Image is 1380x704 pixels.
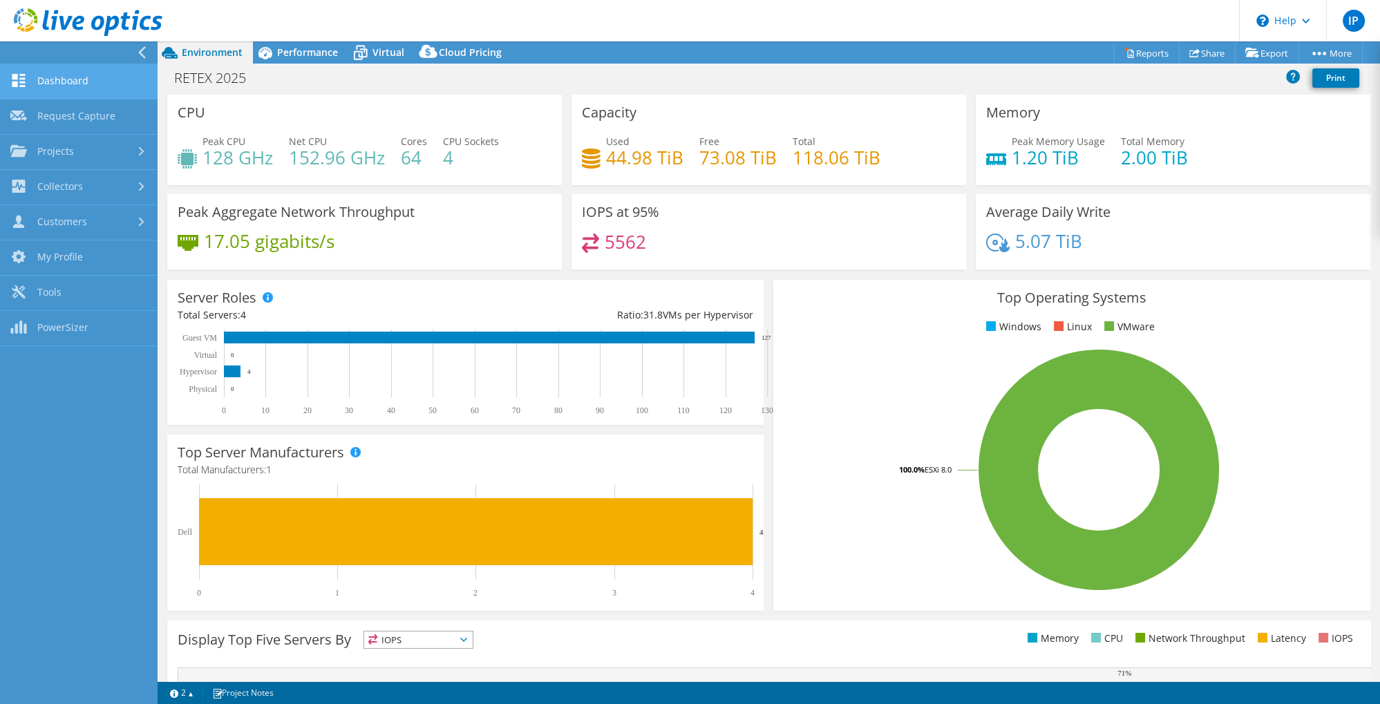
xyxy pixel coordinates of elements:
[1315,631,1353,646] li: IOPS
[168,70,267,86] h1: RETEX 2025
[605,234,646,249] h4: 5562
[699,135,719,148] span: Free
[1121,150,1188,165] h4: 2.00 TiB
[289,150,385,165] h4: 152.96 GHz
[983,319,1041,334] li: Windows
[182,46,243,59] span: Environment
[231,386,234,392] text: 0
[925,464,952,475] tspan: ESXi 8.0
[240,308,246,321] span: 4
[759,528,764,536] text: 4
[178,105,205,120] h3: CPU
[1113,42,1180,64] a: Reports
[178,290,256,305] h3: Server Roles
[401,150,427,165] h4: 64
[202,684,283,701] a: Project Notes
[699,150,777,165] h4: 73.08 TiB
[473,588,478,598] text: 2
[784,290,1359,305] h3: Top Operating Systems
[364,631,473,648] span: IOPS
[1088,631,1123,646] li: CPU
[471,406,479,415] text: 60
[202,135,245,148] span: Peak CPU
[1012,135,1105,148] span: Peak Memory Usage
[178,204,415,220] h3: Peak Aggregate Network Throughput
[204,234,334,249] h4: 17.05 gigabits/s
[345,406,353,415] text: 30
[1235,42,1299,64] a: Export
[194,350,218,360] text: Virtual
[1101,319,1155,334] li: VMware
[582,105,636,120] h3: Capacity
[636,406,648,415] text: 100
[762,334,771,341] text: 127
[247,368,251,375] text: 4
[289,135,327,148] span: Net CPU
[612,588,616,598] text: 3
[1050,319,1092,334] li: Linux
[182,333,217,343] text: Guest VM
[1132,631,1245,646] li: Network Throughput
[1024,631,1079,646] li: Memory
[428,406,437,415] text: 50
[197,588,201,598] text: 0
[1343,10,1365,32] span: IP
[986,204,1110,220] h3: Average Daily Write
[387,406,395,415] text: 40
[1015,234,1082,249] h4: 5.07 TiB
[277,46,338,59] span: Performance
[761,406,773,415] text: 130
[372,46,404,59] span: Virtual
[443,135,499,148] span: CPU Sockets
[512,406,520,415] text: 70
[1012,150,1105,165] h4: 1.20 TiB
[401,135,427,148] span: Cores
[750,588,755,598] text: 4
[677,406,690,415] text: 110
[719,406,732,415] text: 120
[231,352,234,359] text: 0
[986,105,1040,120] h3: Memory
[443,150,499,165] h4: 4
[1298,42,1363,64] a: More
[222,406,226,415] text: 0
[303,406,312,415] text: 20
[643,308,663,321] span: 31.8
[1256,15,1269,27] svg: \n
[793,150,880,165] h4: 118.06 TiB
[1121,135,1184,148] span: Total Memory
[466,307,754,323] div: Ratio: VMs per Hypervisor
[202,150,273,165] h4: 128 GHz
[606,150,683,165] h4: 44.98 TiB
[606,135,630,148] span: Used
[178,307,466,323] div: Total Servers:
[266,463,272,476] span: 1
[178,462,753,477] h4: Total Manufacturers:
[178,445,344,460] h3: Top Server Manufacturers
[793,135,815,148] span: Total
[160,684,203,701] a: 2
[582,204,659,220] h3: IOPS at 95%
[180,367,217,377] text: Hypervisor
[439,46,502,59] span: Cloud Pricing
[261,406,270,415] text: 10
[1117,669,1131,677] text: 71%
[899,464,925,475] tspan: 100.0%
[189,384,217,394] text: Physical
[178,527,192,537] text: Dell
[596,406,604,415] text: 90
[554,406,563,415] text: 80
[1254,631,1306,646] li: Latency
[1179,42,1236,64] a: Share
[1312,68,1359,88] a: Print
[335,588,339,598] text: 1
